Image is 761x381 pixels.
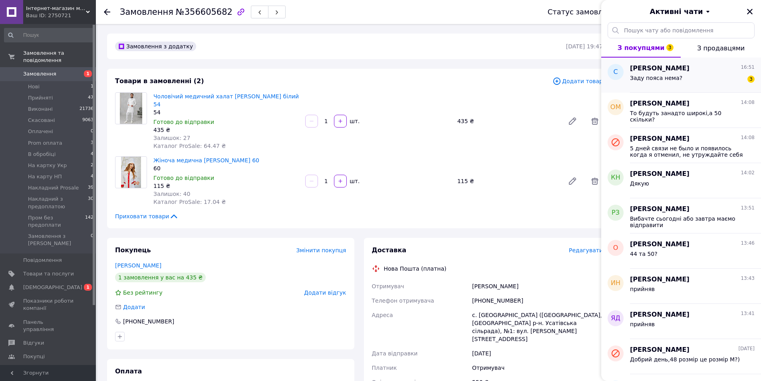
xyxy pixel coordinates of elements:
[630,134,689,144] span: [PERSON_NAME]
[630,145,743,158] span: 5 дней связи не было и появилось когда я отменил, не утруждайте себя
[153,157,259,164] a: Жіноча медична [PERSON_NAME] 60
[153,191,190,197] span: Залишок: 40
[601,128,761,163] button: [PERSON_NAME]14:085 дней связи не было и появилось когда я отменил, не утруждайте себя
[26,5,86,12] span: Інтернет-магазин медичного одягу "Марія"
[608,22,755,38] input: Пошук чату або повідомлення
[613,68,618,77] span: С
[630,215,743,228] span: Вибачте сьогодні або завтра маємо відправити
[115,246,151,254] span: Покупець
[630,240,689,249] span: [PERSON_NAME]
[454,176,561,187] div: 115 ₴
[630,275,689,284] span: [PERSON_NAME]
[88,195,93,210] span: 30
[630,345,689,355] span: [PERSON_NAME]
[115,42,196,51] div: Замовлення з додатку
[630,99,689,108] span: [PERSON_NAME]
[630,356,740,363] span: Добрий день,48 розмір це розмір М?)
[153,93,299,108] a: Чоловічий медичний халат [PERSON_NAME] білий 54
[91,83,93,90] span: 1
[28,214,85,229] span: Пром без предоплати
[26,12,96,19] div: Ваш ID: 2750721
[79,106,93,113] span: 21736
[741,205,755,211] span: 13:51
[372,350,418,357] span: Дата відправки
[587,173,603,189] span: Видалити
[153,119,214,125] span: Готово до відправки
[611,279,620,288] span: ИН
[747,76,755,83] span: 3
[564,113,580,129] a: Редагувати
[296,247,346,253] span: Змінити покупця
[153,175,214,181] span: Готово до відправки
[630,205,689,214] span: [PERSON_NAME]
[601,198,761,233] button: РЗ[PERSON_NAME]13:51Вибачте сьогодні або завтра маємо відправити
[697,44,745,52] span: З продавцями
[348,177,360,185] div: шт.
[610,103,621,112] span: ОМ
[153,199,226,205] span: Каталог ProSale: 17.04 ₴
[471,293,604,308] div: [PHONE_NUMBER]
[104,8,110,16] div: Повернутися назад
[601,304,761,339] button: ЯД[PERSON_NAME]13:41прийняв
[91,173,93,180] span: 4
[471,279,604,293] div: [PERSON_NAME]
[741,275,755,282] span: 13:43
[153,182,299,190] div: 115 ₴
[23,319,74,333] span: Панель управління
[28,151,56,158] span: В обробіці
[28,94,53,102] span: Прийняті
[91,128,93,135] span: 0
[372,246,407,254] span: Доставка
[91,233,93,247] span: 0
[372,297,434,304] span: Телефон отримувача
[23,257,62,264] span: Повідомлення
[121,157,141,188] img: Жіноча медична шапочка Ніна біла 60
[88,184,93,191] span: 39
[611,173,620,182] span: КН
[601,38,681,58] button: З покупцями3
[650,6,703,17] span: Активні чати
[153,108,299,116] div: 54
[23,297,74,312] span: Показники роботи компанії
[745,7,755,16] button: Закрити
[115,273,206,282] div: 1 замовлення у вас на 435 ₴
[630,180,649,187] span: Дякую
[630,75,682,81] span: Заду пояса нема?
[454,116,561,127] div: 435 ₴
[122,317,175,325] div: [PHONE_NUMBER]
[681,38,761,58] button: З продавцями
[23,284,82,291] span: [DEMOGRAPHIC_DATA]
[28,106,53,113] span: Виконані
[91,162,93,169] span: 2
[601,233,761,269] button: О[PERSON_NAME]13:4644 та 50?
[471,346,604,361] div: [DATE]
[153,143,226,149] span: Каталог ProSale: 64.47 ₴
[91,140,93,147] span: 3
[564,173,580,189] a: Редагувати
[624,6,739,17] button: Активні чати
[28,128,53,135] span: Оплачені
[666,44,674,51] span: 3
[123,289,163,296] span: Без рейтингу
[611,314,620,323] span: ЯД
[372,365,397,371] span: Платник
[738,345,755,352] span: [DATE]
[741,170,755,176] span: 14:02
[741,240,755,247] span: 13:46
[630,286,655,292] span: прийняв
[601,93,761,128] button: ОМ[PERSON_NAME]14:08То будуть занадто широкі,а 50 скільки?
[601,163,761,198] button: КН[PERSON_NAME]14:02Дякую
[28,117,55,124] span: Скасовані
[28,184,79,191] span: Накладний Prosale
[115,262,161,269] a: [PERSON_NAME]
[153,164,299,172] div: 60
[153,135,190,141] span: Залишок: 27
[304,289,346,296] span: Додати відгук
[630,110,743,123] span: То будуть занадто широкі,а 50 скільки?
[4,28,94,42] input: Пошук
[115,367,142,375] span: Оплата
[548,8,621,16] div: Статус замовлення
[741,64,755,71] span: 16:51
[552,77,603,86] span: Додати товар
[120,93,142,124] img: Чоловічий медичний халат Ярослав габардиновий білий 54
